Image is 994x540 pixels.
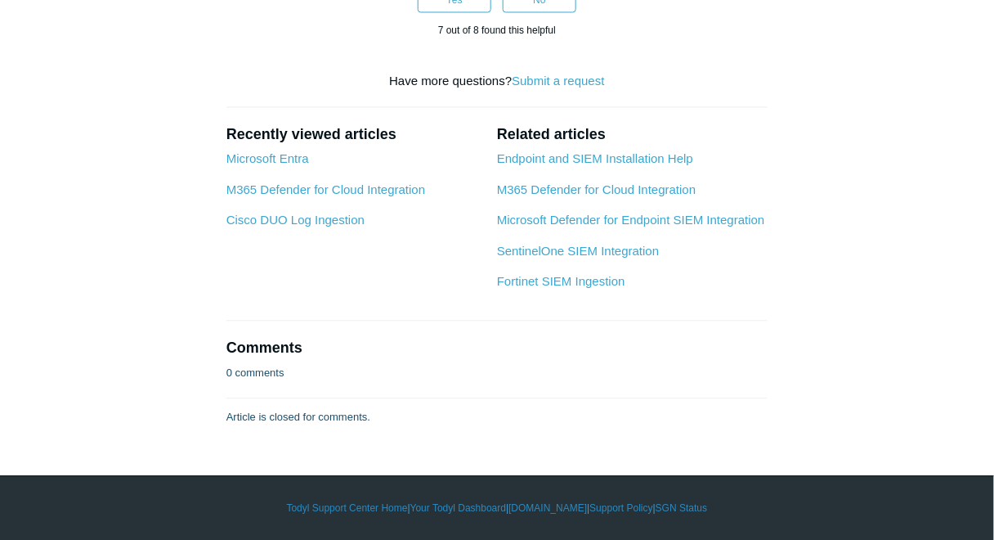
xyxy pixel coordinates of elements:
[287,501,408,515] a: Todyl Support Center Home
[226,182,425,196] a: M365 Defender for Cloud Integration
[438,25,556,36] span: 7 out of 8 found this helpful
[226,365,284,381] p: 0 comments
[512,74,604,88] a: Submit a request
[590,501,653,515] a: Support Policy
[226,337,768,359] h2: Comments
[497,151,693,165] a: Endpoint and SIEM Installation Help
[497,213,765,227] a: Microsoft Defender for Endpoint SIEM Integration
[226,151,309,165] a: Microsoft Entra
[656,501,707,515] a: SGN Status
[226,409,370,425] p: Article is closed for comments.
[497,124,768,146] h2: Related articles
[410,501,506,515] a: Your Todyl Dashboard
[226,72,768,91] div: Have more questions?
[497,244,659,258] a: SentinelOne SIEM Integration
[226,124,481,146] h2: Recently viewed articles
[226,213,365,227] a: Cisco DUO Log Ingestion
[497,274,625,288] a: Fortinet SIEM Ingestion
[497,182,696,196] a: M365 Defender for Cloud Integration
[50,501,944,515] div: | | | |
[508,501,587,515] a: [DOMAIN_NAME]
